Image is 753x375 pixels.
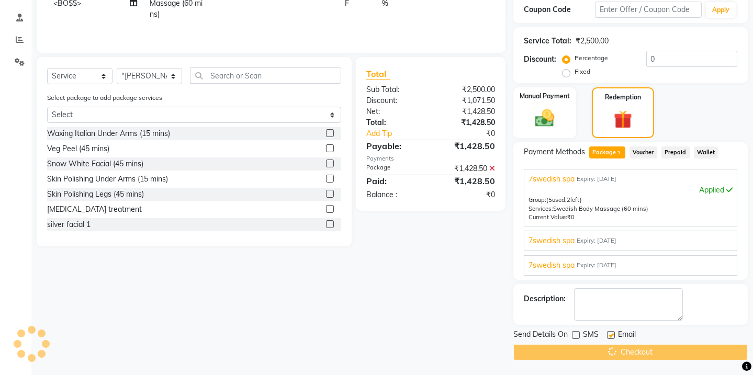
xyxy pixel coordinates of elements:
div: ₹1,428.50 [431,117,503,128]
div: Total: [358,117,431,128]
span: Wallet [694,146,718,158]
span: (5 [546,196,552,203]
div: Description: [524,293,566,304]
span: Payment Methods [524,146,585,157]
img: _cash.svg [529,107,560,129]
button: Apply [706,2,736,18]
div: Payments [366,154,495,163]
div: Net: [358,106,431,117]
span: SMS [583,329,599,342]
div: ₹2,500.00 [576,36,609,47]
span: Services: [529,205,553,212]
input: Search or Scan [190,67,341,84]
div: silver facial 1 [47,219,91,230]
label: Select package to add package services [47,93,162,103]
span: Package [589,146,625,158]
span: 7swedish spa [529,260,575,271]
span: Prepaid [661,146,690,158]
div: Sub Total: [358,84,431,95]
img: _gift.svg [608,108,638,131]
div: ₹0 [431,189,503,200]
span: Current Value: [529,213,567,221]
span: Swedish Body Massage (60 mins) [553,205,648,212]
div: Service Total: [524,36,571,47]
span: used, left) [546,196,582,203]
div: Package [358,163,431,174]
div: ₹0 [443,128,503,139]
span: Email [618,329,636,342]
div: Waxing Italian Under Arms (15 mins) [47,128,170,139]
div: Skin Polishing Legs (45 mins) [47,189,144,200]
div: Snow White Facial (45 mins) [47,158,143,169]
a: Add Tip [358,128,443,139]
div: Discount: [358,95,431,106]
div: Discount: [524,54,556,65]
div: Balance : [358,189,431,200]
div: ₹1,428.50 [431,140,503,152]
span: Expiry: [DATE] [577,261,616,270]
span: Expiry: [DATE] [577,175,616,184]
label: Redemption [605,93,641,102]
span: 7swedish spa [529,174,575,185]
div: [MEDICAL_DATA] treatment [47,204,142,215]
label: Manual Payment [520,92,570,101]
span: Group: [529,196,546,203]
span: Expiry: [DATE] [577,236,616,245]
div: ₹1,428.50 [431,163,503,174]
span: 3 [616,150,622,156]
div: Skin Polishing Under Arms (15 mins) [47,174,168,185]
label: Fixed [575,67,590,76]
span: 2 [567,196,570,203]
span: 7swedish spa [529,235,575,246]
span: Total [366,69,390,79]
div: ₹1,428.50 [431,106,503,117]
div: Payable: [358,140,431,152]
div: ₹1,071.50 [431,95,503,106]
div: Coupon Code [524,4,595,15]
input: Enter Offer / Coupon Code [595,2,702,18]
span: Voucher [630,146,657,158]
div: ₹2,500.00 [431,84,503,95]
label: Percentage [575,53,608,63]
div: ₹1,428.50 [431,175,503,187]
div: Applied [529,185,733,196]
span: Send Details On [513,329,568,342]
div: Paid: [358,175,431,187]
div: Veg Peel (45 mins) [47,143,109,154]
span: ₹0 [567,213,575,221]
